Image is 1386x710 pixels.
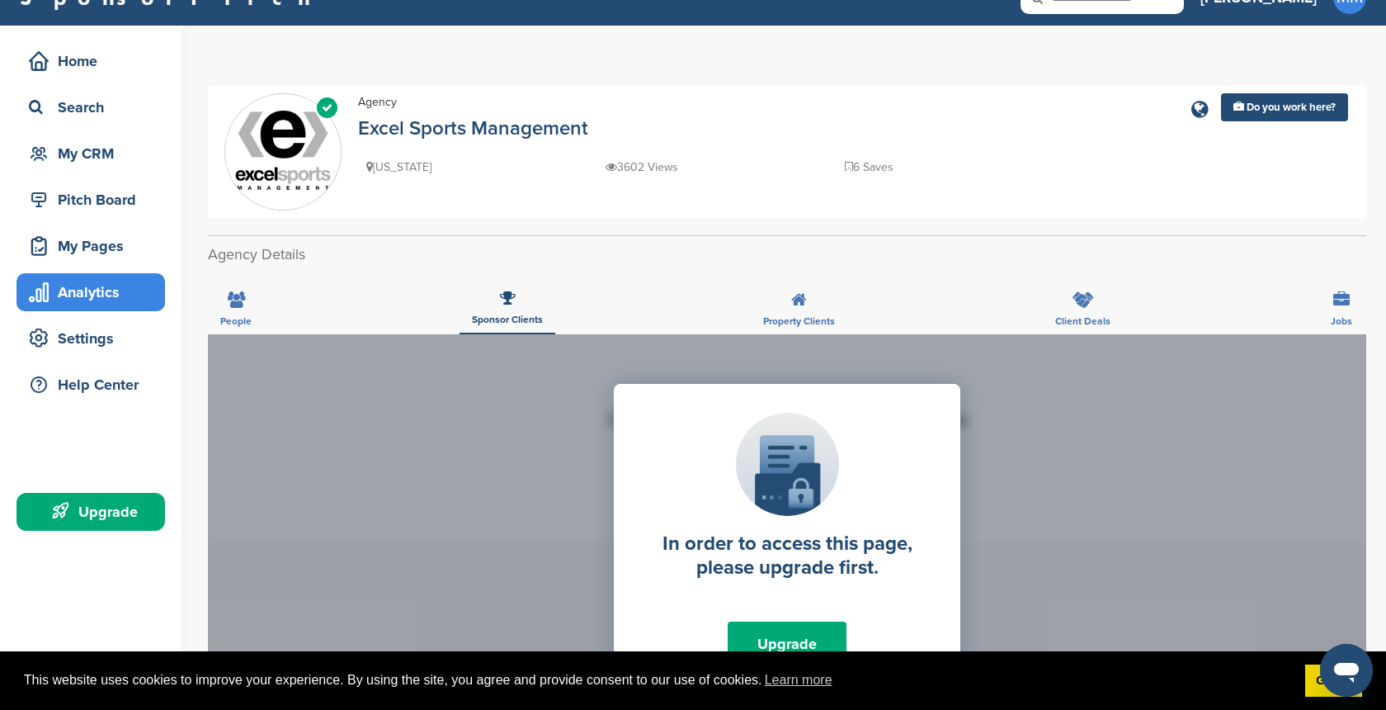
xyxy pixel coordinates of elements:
img: Sponsorpitch & Excel Sports Management [225,95,341,211]
a: Upgrade [16,493,165,531]
span: Jobs [1331,316,1352,326]
span: This website uses cookies to improve your experience. By using the site, you agree and provide co... [24,668,1292,693]
span: Sponsor Clients [472,315,543,324]
a: Pitch Board [16,181,165,219]
a: dismiss cookie message [1305,665,1362,698]
div: Home [25,46,165,76]
a: My CRM [16,135,165,173]
a: Help Center [16,366,165,404]
a: Search [16,88,165,126]
a: Settings [16,319,165,357]
span: Client Deals [1055,316,1110,326]
iframe: Pulsante per aprire la finestra di messaggistica [1320,644,1373,697]
a: Analytics [16,273,165,311]
div: In order to access this page, please upgrade first. [643,532,931,580]
a: Home [16,42,165,80]
div: Help Center [25,370,165,400]
div: Analytics [25,277,165,307]
span: People [220,316,252,326]
a: Upgrade [728,622,846,666]
p: 3602 Views [606,157,678,177]
a: Do you work here? [1221,93,1348,121]
div: Upgrade [25,497,165,527]
div: Settings [25,324,165,353]
span: Do you work here? [1247,101,1336,114]
span: Property Clients [763,316,835,326]
a: My Pages [16,227,165,265]
div: My Pages [25,231,165,261]
a: learn more about cookies [762,668,835,693]
a: Excel Sports Management [358,116,588,140]
p: 6 Saves [845,157,893,177]
p: [US_STATE] [366,157,431,177]
div: Agency [358,93,936,111]
div: My CRM [25,139,165,168]
div: Pitch Board [25,185,165,215]
div: Search [25,92,165,122]
h2: Agency Details [208,244,1366,266]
